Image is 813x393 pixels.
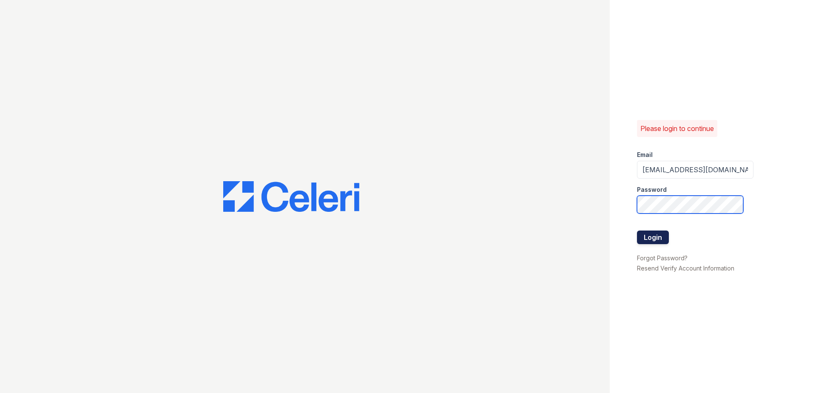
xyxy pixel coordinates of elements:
button: Login [637,231,669,244]
a: Resend Verify Account Information [637,265,734,272]
label: Password [637,185,667,194]
a: Forgot Password? [637,254,688,262]
img: CE_Logo_Blue-a8612792a0a2168367f1c8372b55b34899dd931a85d93a1a3d3e32e68fde9ad4.png [223,181,359,212]
p: Please login to continue [640,123,714,134]
label: Email [637,151,653,159]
